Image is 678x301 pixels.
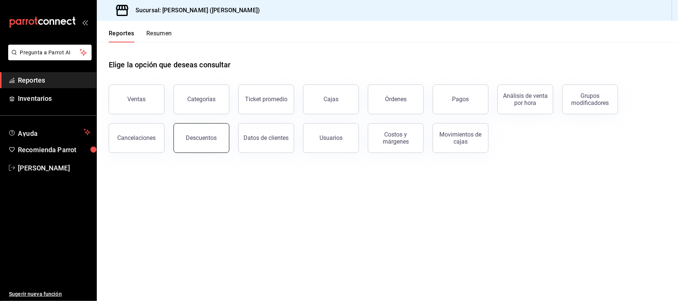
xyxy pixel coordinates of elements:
[8,45,92,60] button: Pregunta a Parrot AI
[319,134,343,141] div: Usuarios
[433,123,488,153] button: Movimientos de cajas
[174,84,229,114] button: Categorías
[20,49,80,57] span: Pregunta a Parrot AI
[18,128,81,137] span: Ayuda
[562,84,618,114] button: Grupos modificadores
[324,96,338,103] div: Cajas
[245,96,287,103] div: Ticket promedio
[174,123,229,153] button: Descuentos
[128,96,146,103] div: Ventas
[118,134,156,141] div: Cancelaciones
[82,19,88,25] button: open_drawer_menu
[238,84,294,114] button: Ticket promedio
[238,123,294,153] button: Datos de clientes
[109,123,165,153] button: Cancelaciones
[130,6,260,15] h3: Sucursal: [PERSON_NAME] ([PERSON_NAME])
[303,84,359,114] button: Cajas
[497,84,553,114] button: Análisis de venta por hora
[109,84,165,114] button: Ventas
[109,30,134,42] button: Reportes
[146,30,172,42] button: Resumen
[187,96,216,103] div: Categorías
[109,59,231,70] h1: Elige la opción que deseas consultar
[437,131,484,145] div: Movimientos de cajas
[452,96,469,103] div: Pagos
[18,93,90,103] span: Inventarios
[5,54,92,62] a: Pregunta a Parrot AI
[368,84,424,114] button: Órdenes
[385,96,407,103] div: Órdenes
[244,134,289,141] div: Datos de clientes
[368,123,424,153] button: Costos y márgenes
[18,163,90,173] span: [PERSON_NAME]
[373,131,419,145] div: Costos y márgenes
[303,123,359,153] button: Usuarios
[18,75,90,85] span: Reportes
[186,134,217,141] div: Descuentos
[18,145,90,155] span: Recomienda Parrot
[502,92,548,106] div: Análisis de venta por hora
[567,92,613,106] div: Grupos modificadores
[433,84,488,114] button: Pagos
[109,30,172,42] div: navigation tabs
[9,290,90,298] span: Sugerir nueva función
